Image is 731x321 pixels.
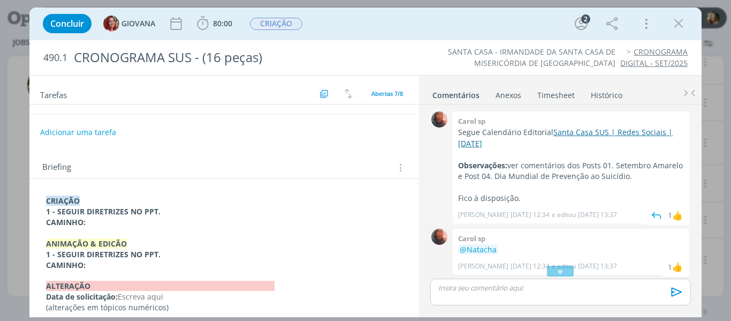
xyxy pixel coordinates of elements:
button: 2 [573,15,590,32]
p: [PERSON_NAME] [458,210,508,220]
button: Concluir [43,14,92,33]
span: e editou [552,210,576,220]
strong: ALTERAÇÃO [46,281,275,291]
div: dialog [29,8,702,317]
img: C [431,111,447,128]
span: [DATE] 12:34 [511,210,550,220]
div: Anexos [496,90,521,101]
strong: 1 - SEGUIR DIRETRIZES NO PPT. [46,206,161,217]
p: Fico à disposição. [458,193,684,204]
a: Comentários [432,85,480,101]
p: (alterações em tópicos numéricos) [46,302,403,313]
a: SANTA CASA - IRMANDADE DA SANTA CASA DE MISERICÓRDIA DE [GEOGRAPHIC_DATA] [448,47,615,68]
strong: ANIMAÇÃO & EDICÃO [46,238,127,249]
span: CRIAÇÃO [250,18,302,30]
strong: Observações: [458,160,507,170]
div: Natacha [672,260,683,273]
span: [DATE] 13:37 [578,210,617,220]
strong: CAMINHO: [46,260,86,270]
button: Adicionar uma tarefa [40,123,117,142]
div: CRONOGRAMA SUS - (16 peças) [70,44,415,71]
span: 490.1 [43,52,67,64]
p: ver comentários dos Posts 01. Setembro Amarelo e Post 04. Dia Mundial de Prevenção ao Suicídio. [458,160,684,182]
span: Escreva aqui [118,292,163,302]
span: e editou [552,262,576,271]
div: Natacha [672,209,683,222]
b: Carol sp [458,234,485,243]
img: G [103,16,119,32]
span: [DATE] 13:37 [578,262,617,271]
img: C [431,229,447,245]
p: [PERSON_NAME] [458,262,508,271]
button: 80:00 [194,15,235,32]
div: 1 [668,262,672,273]
a: Timesheet [537,85,575,101]
span: Briefing [42,161,71,175]
span: Abertas 7/8 [371,89,403,98]
span: 80:00 [213,18,232,28]
span: [DATE] 12:34 [511,262,550,271]
div: 1 [668,210,672,221]
b: Carol sp [458,116,485,126]
p: Segue Calendário Editorial [458,127,684,149]
img: answer.svg [649,207,665,223]
strong: CRIAÇÃO [46,196,80,206]
a: CRONOGRAMA DIGITAL - SET/2025 [620,47,688,68]
strong: Data de solicitação: [46,292,118,302]
button: GGIOVANA [103,16,155,32]
div: 2 [581,14,590,24]
a: Histórico [590,85,623,101]
button: CRIAÇÃO [249,17,303,31]
span: GIOVANA [121,20,155,27]
img: arrow-down-up.svg [345,89,352,99]
span: Concluir [50,19,84,28]
strong: CAMINHO: [46,217,86,227]
a: Santa Casa SUS | Redes Sociais | [DATE] [458,127,673,148]
span: Tarefas [40,87,67,100]
span: @Natacha [460,244,497,255]
strong: 1 - SEGUIR DIRETRIZES NO PPT. [46,249,161,259]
